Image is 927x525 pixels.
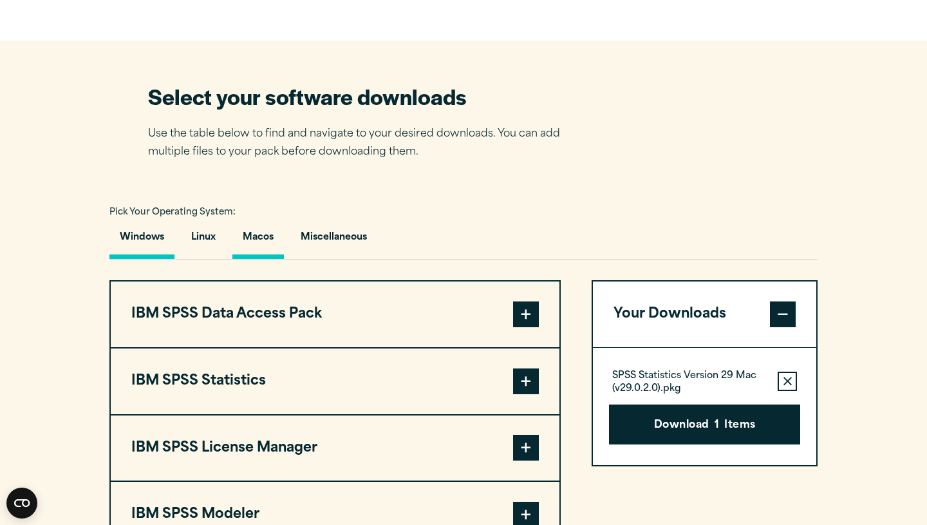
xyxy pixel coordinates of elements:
[593,347,816,465] div: Your Downloads
[109,222,174,259] button: Windows
[612,370,767,396] p: SPSS Statistics Version 29 Mac (v29.0.2.0).pkg
[232,222,284,259] button: Macos
[148,125,579,162] p: Use the table below to find and navigate to your desired downloads. You can add multiple files to...
[6,488,37,519] button: Open CMP widget
[111,348,559,414] button: IBM SPSS Statistics
[181,222,226,259] button: Linux
[111,282,559,347] button: IBM SPSS Data Access Pack
[111,415,559,481] button: IBM SPSS License Manager
[148,82,579,111] h2: Select your software downloads
[109,208,236,216] span: Pick Your Operating System:
[715,417,719,434] span: 1
[593,282,816,347] button: Your Downloads
[609,405,800,444] button: Download1Items
[290,222,377,259] button: Miscellaneous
